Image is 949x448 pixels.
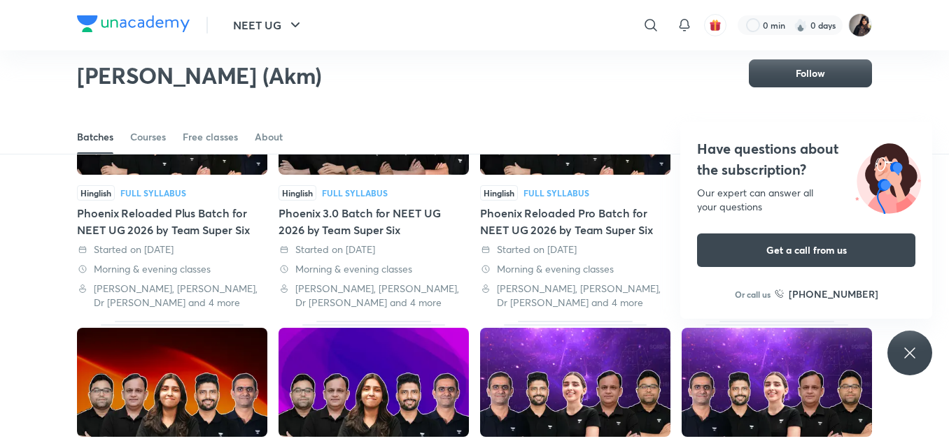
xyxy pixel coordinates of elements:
div: Free classes [183,130,238,144]
a: Company Logo [77,15,190,36]
div: Pranav Pundarik, Prateek Jain, Dr Amit Gupta and 4 more [279,282,469,310]
div: Pranav Pundarik, Prateek Jain, Dr Amit Gupta and 4 more [480,282,670,310]
button: NEET UG [225,11,312,39]
span: Hinglish [279,185,316,201]
div: Phoenix 3.0 Batch for NEET UG 2026 by Team Super Six [279,205,469,238]
a: Batches [77,120,113,154]
div: Phoenix Reloaded Plus Batch for NEET UG 2026 by Team Super Six [77,59,267,310]
div: Started on 17 Jul 2025 [279,243,469,256]
div: Phoenix Reloaded Pro Batch for NEET UG 2026 by Team Super Six [480,205,670,238]
span: Follow [796,66,825,80]
div: Full Syllabus [120,189,186,197]
h4: Have questions about the subscription? [697,138,915,180]
div: Full Syllabus [523,189,589,197]
img: Company Logo [77,15,190,32]
img: ttu_illustration_new.svg [844,138,932,214]
img: Thumbnail [480,328,670,437]
div: Started on 17 Jul 2025 [480,243,670,256]
button: avatar [704,14,726,36]
img: Thumbnail [682,328,872,437]
span: Hinglish [480,185,518,201]
div: Morning & evening classes [77,262,267,276]
a: Free classes [183,120,238,154]
img: Thumbnail [279,328,469,437]
div: Courses [130,130,166,144]
div: Batches [77,130,113,144]
div: About [255,130,283,144]
div: Morning & evening classes [279,262,469,276]
div: Pranav Pundarik, Prateek Jain, Dr Amit Gupta and 4 more [77,282,267,310]
div: Phoenix Reloaded Plus Batch for NEET UG 2026 by Team Super Six [77,205,267,238]
h2: [PERSON_NAME] (Akm) [77,62,322,89]
button: Follow [749,59,872,87]
div: Our expert can answer all your questions [697,186,915,214]
div: Morning & evening classes [480,262,670,276]
img: Afeera M [848,13,872,37]
img: Thumbnail [77,328,267,437]
a: [PHONE_NUMBER] [775,287,878,301]
img: streak [794,18,808,32]
img: avatar [709,19,722,31]
p: Or call us [735,288,771,301]
div: Started on 17 Jul 2025 [77,243,267,256]
a: About [255,120,283,154]
h6: [PHONE_NUMBER] [789,287,878,301]
div: Full Syllabus [322,189,388,197]
a: Courses [130,120,166,154]
div: Phoenix 3.0 Batch for NEET UG 2026 by Team Super Six [279,59,469,310]
div: Phoenix Reloaded Pro Batch for NEET UG 2026 by Team Super Six [480,59,670,310]
span: Hinglish [77,185,115,201]
button: Get a call from us [697,233,915,267]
